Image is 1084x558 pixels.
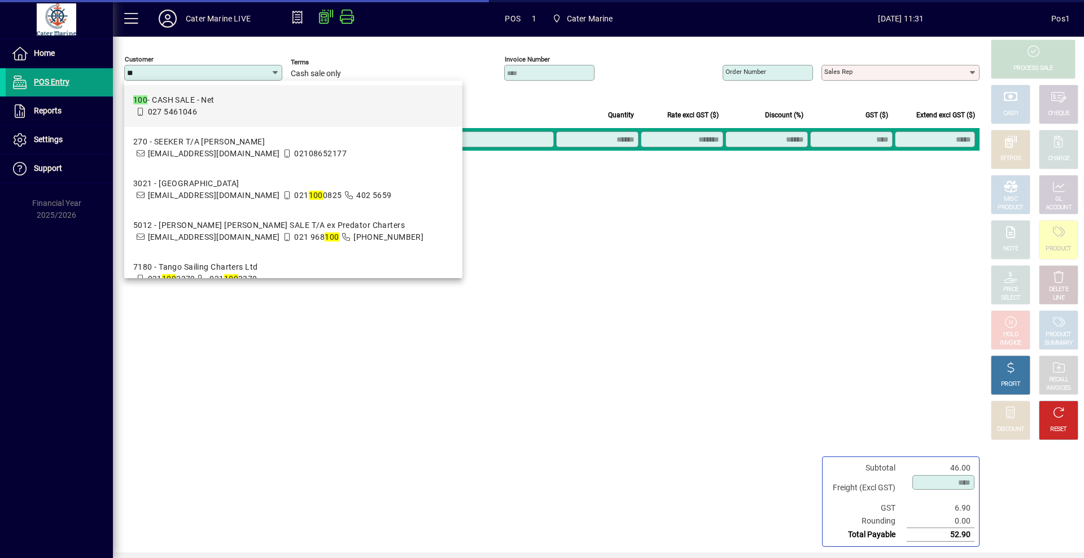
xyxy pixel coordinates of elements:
span: Home [34,49,55,58]
td: 6.90 [907,502,974,515]
em: 100 [325,232,339,241]
div: PRODUCT [1046,245,1071,253]
span: 02108652177 [294,149,347,158]
div: 270 - SEEKER T/A [PERSON_NAME] [133,136,347,148]
a: Settings [6,126,113,154]
div: CHARGE [1048,155,1070,163]
mat-label: Invoice number [505,55,550,63]
div: GL [1055,195,1063,204]
td: Rounding [827,515,907,528]
span: 1 [532,10,536,28]
span: Discount (%) [765,109,803,121]
span: Rate excl GST ($) [667,109,719,121]
td: 46.00 [907,462,974,474]
div: Pos1 [1051,10,1070,28]
span: Support [34,164,62,173]
span: 402 5659 [356,191,392,200]
td: Subtotal [827,462,907,474]
div: DELETE [1049,285,1068,294]
div: LINE [1053,294,1064,302]
div: PROCESS SALE [1013,64,1053,73]
div: HOLD [1003,331,1018,339]
mat-option: 7180 - Tango Sailing Charters Ltd [124,252,462,294]
span: Terms [291,59,359,66]
div: 7180 - Tango Sailing Charters Ltd [133,261,257,273]
div: CASH [1003,109,1018,118]
span: [EMAIL_ADDRESS][DOMAIN_NAME] [148,149,280,158]
span: 021 2379 [148,274,195,283]
a: Home [6,39,113,68]
mat-label: Sales rep [824,68,853,76]
span: 027 5461046 [148,107,198,116]
mat-option: 3021 - Opua Marina Boat Yard [124,169,462,210]
span: 021 2379 [209,274,257,283]
span: Quantity [608,109,634,121]
div: RESET [1050,425,1067,434]
em: 100 [224,274,238,283]
td: Total Payable [827,528,907,542]
mat-option: 100 - CASH SALE - Net [124,85,462,127]
td: GST [827,502,907,515]
td: 0.00 [907,515,974,528]
td: Freight (Excl GST) [827,474,907,502]
span: Cater Marine [567,10,613,28]
span: GST ($) [866,109,888,121]
mat-option: 270 - SEEKER T/A Peter Jamar [124,127,462,169]
div: RECALL [1049,376,1069,384]
span: Settings [34,135,63,144]
div: EFTPOS [1000,155,1021,163]
em: 100 [133,95,147,104]
div: 5012 - [PERSON_NAME] [PERSON_NAME] SALE T/A ex Predator Charters [133,219,423,231]
span: [EMAIL_ADDRESS][DOMAIN_NAME] [148,232,280,241]
span: Extend excl GST ($) [916,109,975,121]
mat-label: Order number [725,68,766,76]
a: Reports [6,97,113,125]
span: [DATE] 11:31 [751,10,1052,28]
div: CHEQUE [1048,109,1069,118]
div: SELECT [1001,294,1021,302]
span: Reports [34,106,62,115]
div: INVOICES [1046,384,1070,393]
mat-option: 5012 - Bruce Martin CASH SALE T/A ex Predator Charters [124,210,462,252]
div: MISC [1004,195,1017,204]
div: NOTE [1003,245,1018,253]
a: Support [6,155,113,183]
div: INVOICE [1000,339,1021,348]
span: [PHONE_NUMBER] [353,232,423,241]
span: Cater Marine [548,8,618,29]
div: 3021 - [GEOGRAPHIC_DATA] [133,178,392,190]
span: POS [505,10,521,28]
div: PRICE [1003,285,1019,294]
div: SUMMARY [1044,339,1073,348]
span: [EMAIL_ADDRESS][DOMAIN_NAME] [148,191,280,200]
div: - CASH SALE - Net [133,94,215,106]
div: DISCOUNT [997,425,1024,434]
span: POS Entry [34,77,69,86]
div: PRODUCT [1046,331,1071,339]
span: 021 968 [294,232,339,241]
em: 100 [162,274,176,283]
em: 100 [309,191,323,200]
td: 52.90 [907,528,974,542]
span: Cash sale only [291,69,341,78]
span: 021 0825 [294,191,342,200]
div: PROFIT [1001,380,1020,389]
mat-label: Customer [125,55,154,63]
div: ACCOUNT [1046,204,1072,212]
div: Cater Marine LIVE [186,10,251,28]
button: Profile [150,8,186,29]
div: PRODUCT [998,204,1023,212]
